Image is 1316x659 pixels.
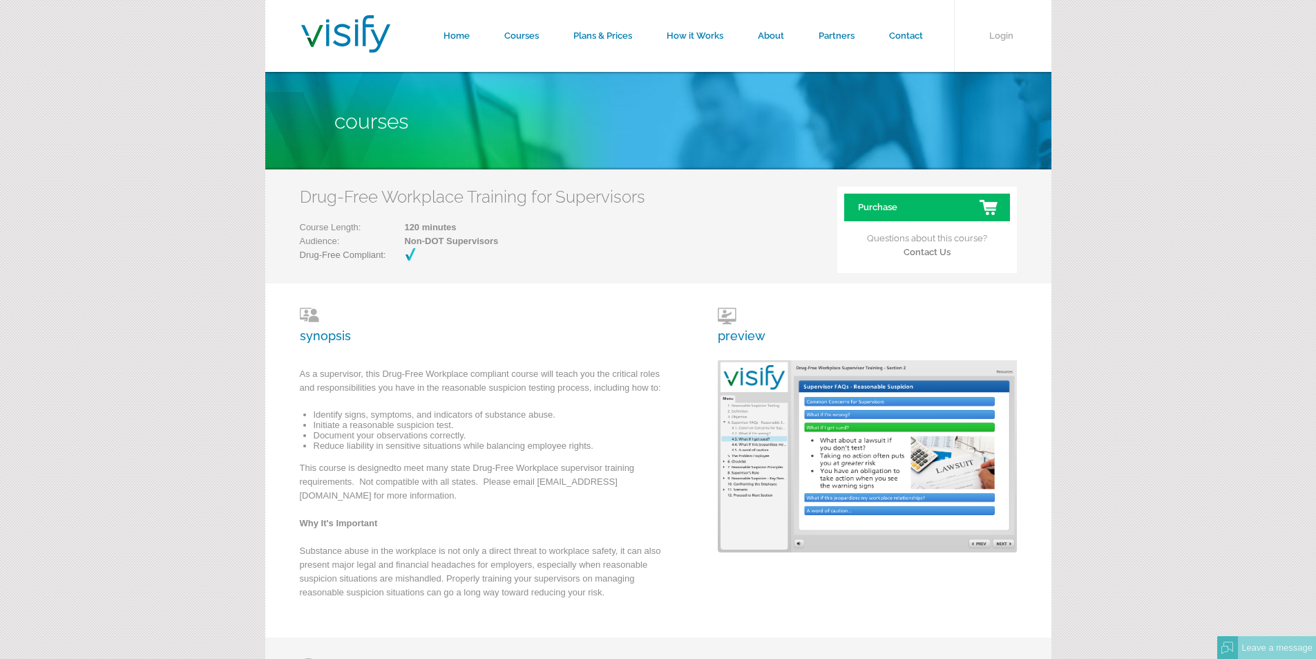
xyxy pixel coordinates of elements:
[300,544,673,606] p: Substance abuse in the workplace is not only a direct threat to workplace safety, it can also pre...
[301,37,390,57] a: Visify Training
[300,463,635,501] span: to meet many state Drug-Free Workplace supervisor training requirements. Not compatible with all ...
[300,461,673,510] p: This course is designed
[361,234,498,248] span: Non-DOT Supervisors
[301,15,390,53] img: Visify Training
[334,109,408,133] span: Courses
[844,194,1010,221] a: Purchase
[904,247,951,257] a: Contact Us
[300,221,499,234] p: Course Length:
[314,420,673,430] li: Initiate a reasonable suspicion test.
[361,221,498,234] span: 120 minutes
[718,360,1017,553] img: Visify_DFWPS_Screenshot.png
[314,409,673,420] li: Identify signs, symptoms, and indicators of substance abuse.
[314,440,673,451] li: Reduce liability in sensitive situations while balancing employee rights.
[300,234,499,248] p: Audience:
[300,367,673,402] p: As a supervisor, this Drug-Free Workplace compliant course will teach you the critical roles and ...
[1238,636,1316,659] div: Leave a message
[1221,642,1234,654] img: Offline
[300,308,673,343] h3: synopsis
[314,430,673,440] li: Document your observations correctly.
[844,221,1010,259] p: Questions about this course?
[718,308,765,343] h3: preview
[300,248,431,262] p: Drug-Free Compliant:
[300,187,645,207] h2: Drug-Free Workplace Training for Supervisors
[300,518,378,528] strong: Why It's Important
